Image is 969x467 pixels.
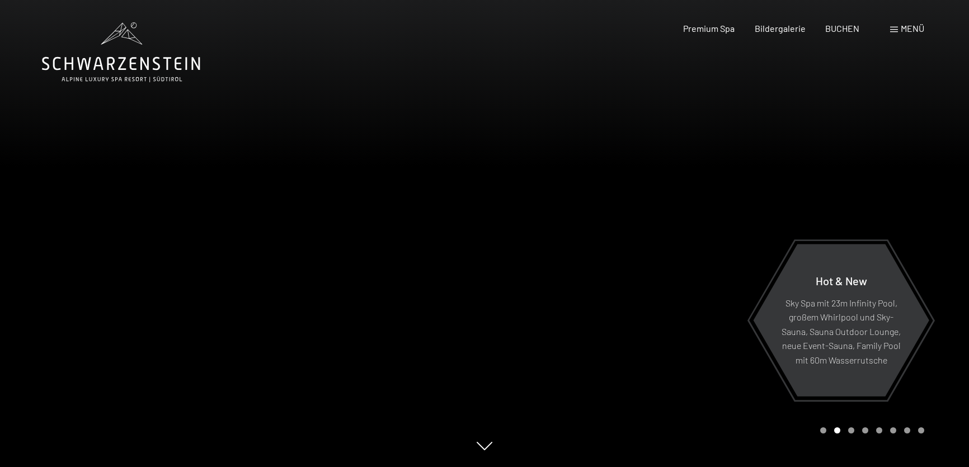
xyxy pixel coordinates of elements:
a: Bildergalerie [755,23,806,34]
a: BUCHEN [825,23,859,34]
div: Carousel Pagination [816,427,924,433]
div: Carousel Page 2 (Current Slide) [834,427,840,433]
a: Hot & New Sky Spa mit 23m Infinity Pool, großem Whirlpool und Sky-Sauna, Sauna Outdoor Lounge, ne... [752,243,930,397]
div: Carousel Page 3 [848,427,854,433]
div: Carousel Page 8 [918,427,924,433]
a: Premium Spa [683,23,735,34]
span: Hot & New [816,273,867,287]
span: Menü [901,23,924,34]
div: Carousel Page 6 [890,427,896,433]
div: Carousel Page 4 [862,427,868,433]
div: Carousel Page 5 [876,427,882,433]
p: Sky Spa mit 23m Infinity Pool, großem Whirlpool und Sky-Sauna, Sauna Outdoor Lounge, neue Event-S... [780,295,902,367]
div: Carousel Page 1 [820,427,826,433]
div: Carousel Page 7 [904,427,910,433]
